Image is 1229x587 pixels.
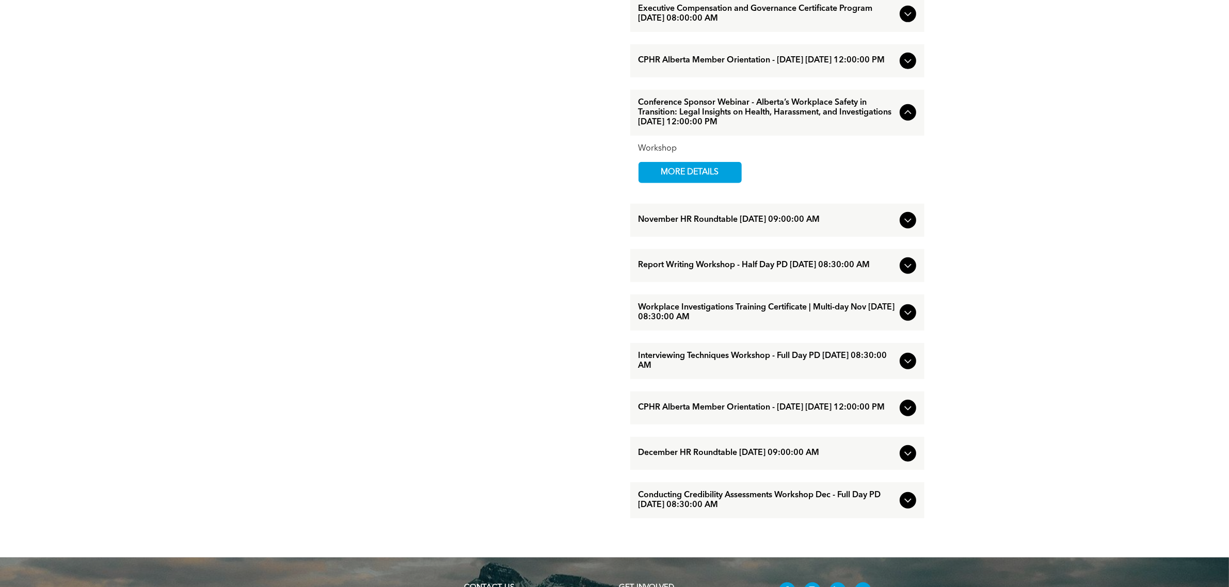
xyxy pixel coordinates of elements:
[639,260,896,270] span: Report Writing Workshop - Half Day PD [DATE] 08:30:00 AM
[649,162,731,183] span: MORE DETAILS
[639,448,896,458] span: December HR Roundtable [DATE] 09:00:00 AM
[639,144,916,154] div: Workshop
[639,215,896,225] span: November HR Roundtable [DATE] 09:00:00 AM
[639,162,742,183] a: MORE DETAILS
[639,491,896,510] span: Conducting Credibility Assessments Workshop Dec - Full Day PD [DATE] 08:30:00 AM
[639,403,896,413] span: CPHR Alberta Member Orientation - [DATE] [DATE] 12:00:00 PM
[639,98,896,127] span: Conference Sponsor Webinar - Alberta’s Workplace Safety in Transition: Legal Insights on Health, ...
[639,303,896,322] span: Workplace Investigations Training Certificate | Multi-day Nov [DATE] 08:30:00 AM
[639,4,896,24] span: Executive Compensation and Governance Certificate Program [DATE] 08:00:00 AM
[639,56,896,66] span: CPHR Alberta Member Orientation - [DATE] [DATE] 12:00:00 PM
[639,351,896,371] span: Interviewing Techniques Workshop - Full Day PD [DATE] 08:30:00 AM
